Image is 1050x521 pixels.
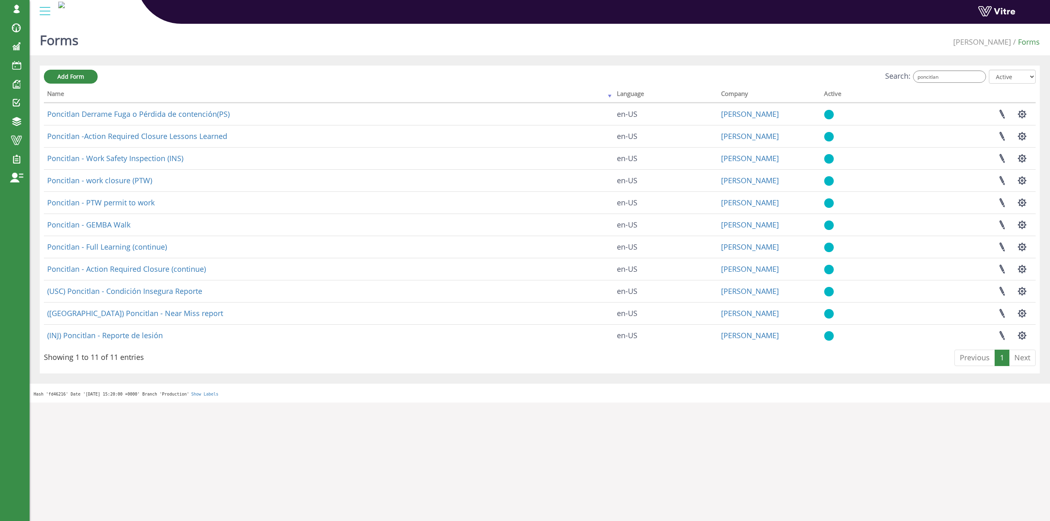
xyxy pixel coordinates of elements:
[191,392,218,396] a: Show Labels
[614,169,718,191] td: en-US
[824,176,834,186] img: yes
[824,109,834,120] img: yes
[47,153,183,163] a: Poncitlan - Work Safety Inspection (INS)
[47,175,152,185] a: Poncitlan - work closure (PTW)
[614,125,718,147] td: en-US
[824,132,834,142] img: yes
[47,330,163,340] a: (INJ) Poncitlan - Reporte de lesión
[721,286,779,296] a: [PERSON_NAME]
[721,220,779,230] a: [PERSON_NAME]
[824,220,834,230] img: yes
[34,392,189,396] span: Hash 'fd46216' Date '[DATE] 15:20:00 +0000' Branch 'Production'
[57,73,84,80] span: Add Form
[614,191,718,214] td: en-US
[614,324,718,346] td: en-US
[47,131,227,141] a: Poncitlan -Action Required Closure Lessons Learned
[614,214,718,236] td: en-US
[721,131,779,141] a: [PERSON_NAME]
[721,175,779,185] a: [PERSON_NAME]
[47,264,206,274] a: Poncitlan - Action Required Closure (continue)
[614,103,718,125] td: en-US
[44,87,614,103] th: Name: activate to sort column ascending
[721,109,779,119] a: [PERSON_NAME]
[1009,350,1036,366] a: Next
[721,242,779,252] a: [PERSON_NAME]
[913,71,986,83] input: Search:
[824,264,834,275] img: yes
[47,308,223,318] a: ([GEOGRAPHIC_DATA]) Poncitlan - Near Miss report
[721,330,779,340] a: [PERSON_NAME]
[614,236,718,258] td: en-US
[721,198,779,207] a: [PERSON_NAME]
[47,198,155,207] a: Poncitlan - PTW permit to work
[821,87,892,103] th: Active
[824,242,834,253] img: yes
[614,87,718,103] th: Language
[44,70,98,84] a: Add Form
[47,220,130,230] a: Poncitlan - GEMBA Walk
[44,349,144,363] div: Showing 1 to 11 of 11 entries
[47,109,230,119] a: Poncitlan Derrame Fuga o Pérdida de contención(PS)
[824,331,834,341] img: yes
[885,71,986,83] label: Search:
[721,264,779,274] a: [PERSON_NAME]
[953,37,1011,47] a: [PERSON_NAME]
[824,309,834,319] img: yes
[824,154,834,164] img: yes
[614,280,718,302] td: en-US
[58,2,65,8] img: a5b1377f-0224-4781-a1bb-d04eb42a2f7a.jpg
[614,147,718,169] td: en-US
[954,350,995,366] a: Previous
[824,287,834,297] img: yes
[47,242,167,252] a: Poncitlan - Full Learning (continue)
[614,302,718,324] td: en-US
[721,308,779,318] a: [PERSON_NAME]
[995,350,1009,366] a: 1
[1011,37,1040,48] li: Forms
[721,153,779,163] a: [PERSON_NAME]
[718,87,821,103] th: Company
[40,20,78,55] h1: Forms
[824,198,834,208] img: yes
[614,258,718,280] td: en-US
[47,286,202,296] a: (USC) Poncitlan - Condición Insegura Reporte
